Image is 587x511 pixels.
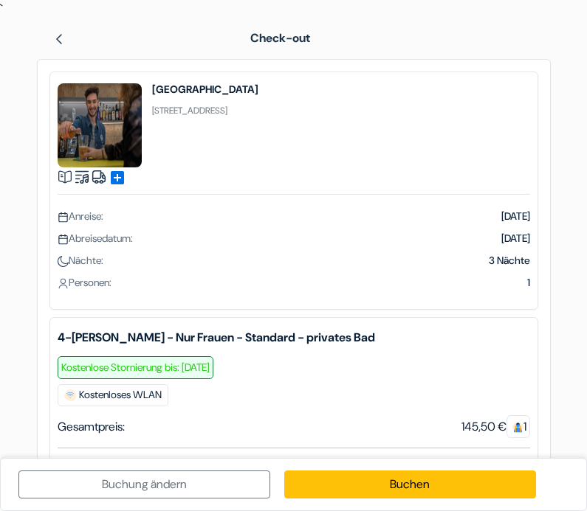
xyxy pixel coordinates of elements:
span: Kostenlose Stornierung bis: [DATE] [58,356,213,379]
img: left_arrow.svg [53,33,65,45]
b: 4-[PERSON_NAME] - Nur Frauen - Standard - privates Bad [58,329,530,347]
div: 145,50 € [461,418,530,436]
small: [STREET_ADDRESS] [152,105,227,117]
img: calendar.svg [58,234,69,245]
img: truck.svg [92,170,106,184]
img: calendar.svg [58,212,69,223]
img: user_icon.svg [58,278,69,289]
a: Buchen [284,470,536,498]
div: Gesamtpreis: [58,418,125,436]
img: moon.svg [58,256,69,267]
span: 1 [527,276,530,289]
img: guest.svg [512,422,524,433]
span: Kostenloses WLAN [58,384,168,406]
span: Abreisedatum: [58,232,133,245]
span: Personen: [58,276,111,289]
span: [DATE] [501,209,530,223]
span: Check-out [250,30,310,46]
a: Buchung ändern [18,470,270,498]
span: add_box [109,169,126,187]
span: Nächte: [58,254,103,267]
img: book.svg [58,170,72,184]
span: 1 [507,415,530,438]
h4: [GEOGRAPHIC_DATA] [152,83,258,95]
a: add_box [109,168,126,184]
img: music.svg [75,170,89,184]
img: free_wifi.svg [64,389,76,401]
span: [DATE] [501,232,530,245]
span: Anreise: [58,209,103,223]
span: 3 Nächte [489,254,530,267]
